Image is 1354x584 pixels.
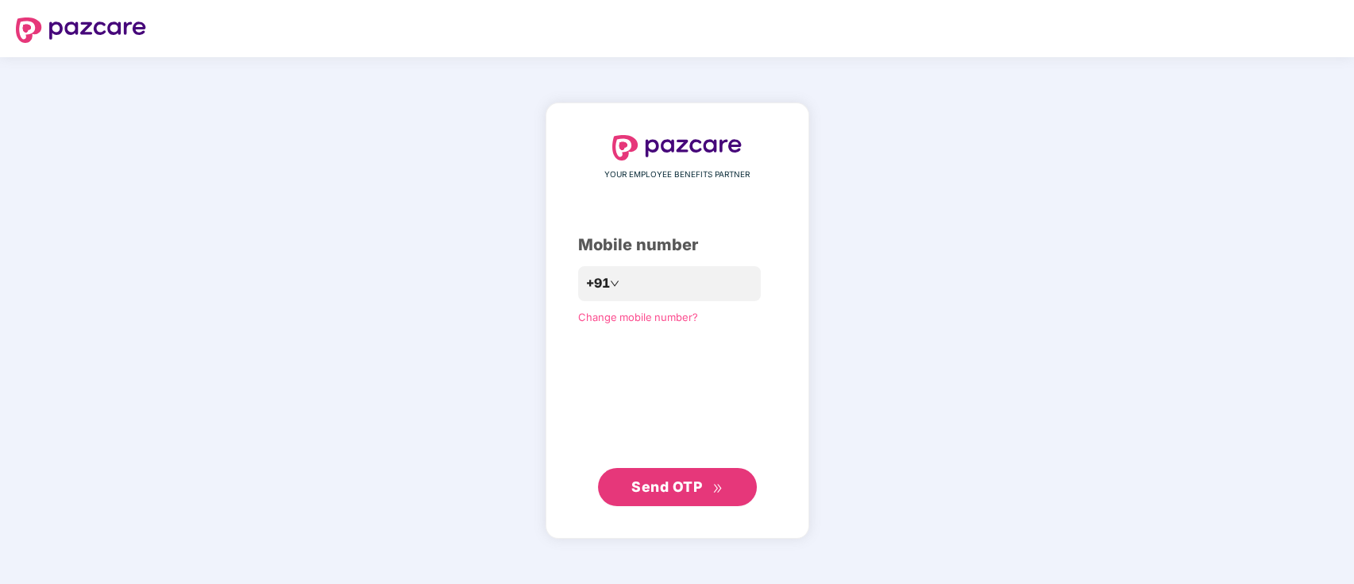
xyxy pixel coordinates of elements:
[586,273,610,293] span: +91
[631,478,702,495] span: Send OTP
[610,279,619,288] span: down
[578,311,698,323] a: Change mobile number?
[578,233,777,257] div: Mobile number
[712,483,723,493] span: double-right
[604,168,750,181] span: YOUR EMPLOYEE BENEFITS PARTNER
[598,468,757,506] button: Send OTPdouble-right
[612,135,743,161] img: logo
[16,17,146,43] img: logo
